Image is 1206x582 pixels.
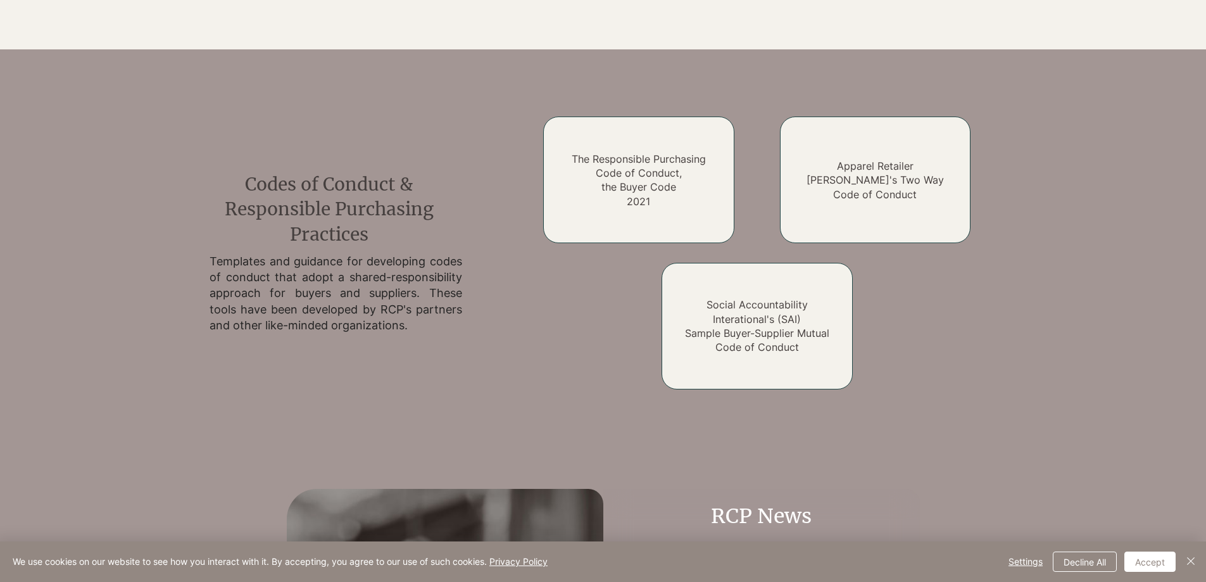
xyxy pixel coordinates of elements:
button: Close [1183,552,1198,572]
span: Settings [1008,552,1043,571]
a: Apparel Retailer [PERSON_NAME]'s Two Way Code of Conduct [807,160,944,201]
span: Codes of Conduct & Responsible Purchasing Practices [225,173,434,245]
a: Privacy Policy [489,556,548,567]
h2: RCP News [634,502,889,531]
img: Close [1183,554,1198,569]
span: We use cookies on our website to see how you interact with it. By accepting, you agree to our use... [13,556,548,567]
span: Templates and guidance for developing codes of conduct that adopt a shared-responsibility approac... [210,255,462,332]
a: Social Accountability Interational's (SAI)Sample Buyer-Supplier Mutual Code of Conduct [685,298,829,353]
button: Decline All [1053,552,1117,572]
button: Accept [1124,552,1176,572]
a: The Responsible Purchasing Code of Conduct,the Buyer Code2021 [572,153,706,208]
h3: Latest Tools [634,540,889,561]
